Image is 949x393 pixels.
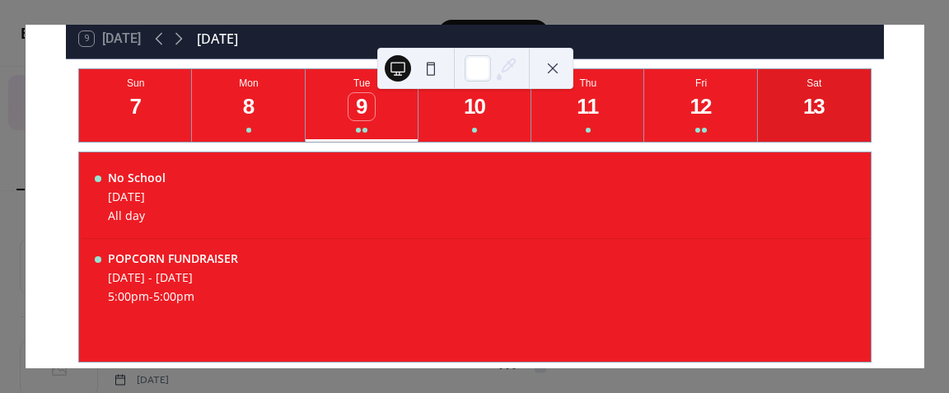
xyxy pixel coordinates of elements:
[153,288,194,304] span: 5:00pm
[575,93,602,120] div: 11
[418,69,531,142] button: Wed10
[311,77,414,89] div: Tue
[108,250,238,266] div: POPCORN FUNDRAISER
[801,93,828,120] div: 13
[758,69,871,142] button: Sat13
[197,77,300,89] div: Mon
[149,288,153,304] span: -
[192,69,305,142] button: Mon8
[531,69,644,142] button: Thu11
[79,69,192,142] button: Sun7
[306,69,418,142] button: Tue9
[688,93,715,120] div: 12
[236,93,263,120] div: 8
[763,77,866,89] div: Sat
[348,93,376,120] div: 9
[108,170,166,185] div: No School
[84,77,187,89] div: Sun
[644,69,757,142] button: Fri12
[108,288,149,304] span: 5:00pm
[461,93,489,120] div: 10
[108,208,166,223] div: All day
[649,77,752,89] div: Fri
[122,93,149,120] div: 7
[197,29,238,49] div: [DATE]
[108,269,238,285] div: [DATE] - [DATE]
[536,77,639,89] div: Thu
[108,189,166,204] div: [DATE]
